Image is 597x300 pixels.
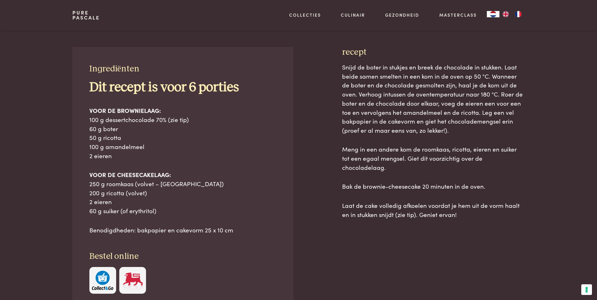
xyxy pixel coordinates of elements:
[289,12,321,18] a: Collecties
[487,11,499,17] div: Language
[342,201,520,219] span: Laat de cake volledig afkoelen voordat je hem uit de vorm haalt en in stukken snijdt (zie tip). G...
[499,11,525,17] ul: Language list
[89,106,161,114] b: VOOR DE BROWNIELAAG:
[89,197,112,206] span: 2 eieren
[89,151,112,160] span: 2 eieren
[487,11,499,17] a: NL
[342,47,525,58] h3: recept
[89,251,277,262] h3: Bestel online
[89,225,233,234] span: Benodigdheden: bakpapier en cakevorm 25 x 10 cm
[89,124,118,133] span: 60 g boter
[342,145,517,171] span: Meng in een andere kom de roomkaas, ricotta, eieren en suiker tot een egaal mengsel. Giet dit voo...
[487,11,525,17] aside: Language selected: Nederlands
[122,271,144,290] img: Delhaize
[385,12,419,18] a: Gezondheid
[89,115,189,124] span: 100 g dessertchocolade 70% (zie tip)
[89,170,171,179] b: VOOR DE CHEESECAKELAAG:
[439,12,477,18] a: Masterclass
[89,133,121,142] span: 50 g ricotta
[499,11,512,17] a: EN
[341,12,365,18] a: Culinair
[89,64,139,73] span: Ingrediënten
[512,11,525,17] a: FR
[89,206,156,215] span: 60 g suiker (of erythritol)
[89,81,239,94] b: Dit recept is voor 6 porties
[342,63,523,134] span: Snijd de boter in stukjes en breek de chocolade in stukken. Laat beide samen smelten in een kom i...
[89,142,144,151] span: 100 g amandelmeel
[92,271,113,290] img: c308188babc36a3a401bcb5cb7e020f4d5ab42f7cacd8327e500463a43eeb86c.svg
[89,179,224,188] span: 250 g roomkaas (volvet – [GEOGRAPHIC_DATA])
[89,188,147,197] span: 200 g ricotta (volvet)
[72,10,100,20] a: PurePascale
[342,182,485,190] span: Bak de brownie-cheesecake 20 minuten in de oven.
[581,284,592,295] button: Uw voorkeuren voor toestemming voor trackingtechnologieën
